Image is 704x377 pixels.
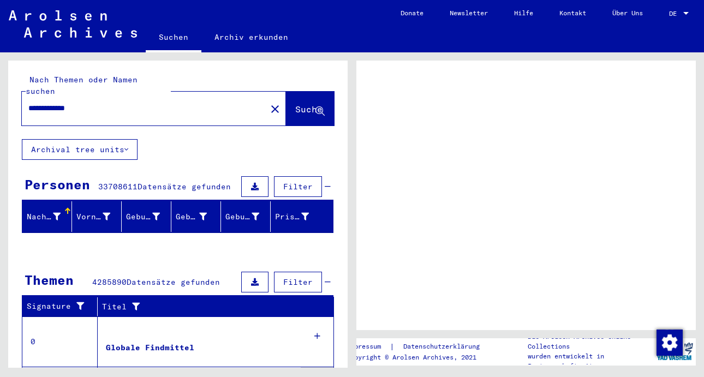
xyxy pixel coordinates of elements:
[25,270,74,290] div: Themen
[127,277,220,287] span: Datensätze gefunden
[347,341,493,352] div: |
[25,175,90,194] div: Personen
[72,201,122,232] mat-header-cell: Vorname
[274,272,322,292] button: Filter
[347,352,493,362] p: Copyright © Arolsen Archives, 2021
[275,211,309,223] div: Prisoner #
[106,342,194,354] div: Globale Findmittel
[76,208,124,225] div: Vorname
[271,201,333,232] mat-header-cell: Prisoner #
[126,211,160,223] div: Geburtsname
[528,332,654,351] p: Die Arolsen Archives Online-Collections
[146,24,201,52] a: Suchen
[9,10,137,38] img: Arolsen_neg.svg
[269,103,282,116] mat-icon: close
[102,298,323,315] div: Titel
[176,208,220,225] div: Geburt‏
[286,92,334,125] button: Suche
[274,176,322,197] button: Filter
[22,316,98,367] td: 0
[528,351,654,371] p: wurden entwickelt in Partnerschaft mit
[22,139,138,160] button: Archival tree units
[98,182,138,192] span: 33708611
[283,277,313,287] span: Filter
[26,75,138,96] mat-label: Nach Themen oder Namen suchen
[395,341,493,352] a: Datenschutzerklärung
[295,104,323,115] span: Suche
[264,98,286,119] button: Clear
[122,201,171,232] mat-header-cell: Geburtsname
[27,208,74,225] div: Nachname
[171,201,221,232] mat-header-cell: Geburt‏
[126,208,174,225] div: Geburtsname
[102,301,312,313] div: Titel
[138,182,231,192] span: Datensätze gefunden
[221,201,271,232] mat-header-cell: Geburtsdatum
[275,208,323,225] div: Prisoner #
[654,338,695,365] img: yv_logo.png
[347,341,390,352] a: Impressum
[176,211,207,223] div: Geburt‏
[27,301,89,312] div: Signature
[225,211,259,223] div: Geburtsdatum
[76,211,110,223] div: Vorname
[201,24,301,50] a: Archiv erkunden
[22,201,72,232] mat-header-cell: Nachname
[657,330,683,356] img: Zustimmung ändern
[92,277,127,287] span: 4285890
[225,208,273,225] div: Geburtsdatum
[283,182,313,192] span: Filter
[27,298,100,315] div: Signature
[27,211,61,223] div: Nachname
[669,10,681,17] span: DE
